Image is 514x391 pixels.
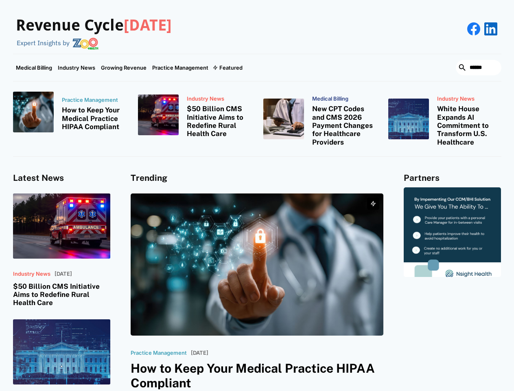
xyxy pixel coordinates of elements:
[13,173,110,183] h4: Latest News
[437,105,501,146] h3: White House Expands AI Commitment to Transform U.S. Healthcare
[13,8,172,50] a: Revenue Cycle[DATE]Expert Insights by
[437,96,501,102] p: Industry News
[13,271,50,277] p: Industry News
[191,350,208,356] p: [DATE]
[388,92,501,147] a: Industry NewsWhite House Expands AI Commitment to Transform U.S. Healthcare
[55,271,72,277] p: [DATE]
[187,105,251,138] h3: $50 Billion CMS Initiative Aims to Redefine Rural Health Care
[131,350,187,356] p: Practice Management
[131,361,384,390] h3: How to Keep Your Medical Practice HIPAA Compliant
[13,193,110,307] a: Industry News[DATE]$50 Billion CMS Initiative Aims to Redefine Rural Health Care
[13,92,126,132] a: Practice ManagementHow to Keep Your Medical Practice HIPAA Compliant
[312,96,376,102] p: Medical Billing
[13,282,110,307] h3: $50 Billion CMS Initiative Aims to Redefine Rural Health Care
[62,106,126,131] h3: How to Keep Your Medical Practice HIPAA Compliant
[312,105,376,146] h3: New CPT Codes and CMS 2026 Payment Changes for Healthcare Providers
[187,96,251,102] p: Industry News
[404,173,501,183] h4: Partners
[124,16,172,34] span: [DATE]
[98,54,149,81] a: Growing Revenue
[211,54,245,81] div: Featured
[17,39,70,47] div: Expert Insights by
[55,54,98,81] a: Industry News
[16,16,172,35] h3: Revenue Cycle
[138,92,251,138] a: Industry News$50 Billion CMS Initiative Aims to Redefine Rural Health Care
[219,64,243,71] div: Featured
[149,54,211,81] a: Practice Management
[62,97,126,103] p: Practice Management
[131,173,384,183] h4: Trending
[263,92,376,147] a: Medical BillingNew CPT Codes and CMS 2026 Payment Changes for Healthcare Providers
[13,54,55,81] a: Medical Billing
